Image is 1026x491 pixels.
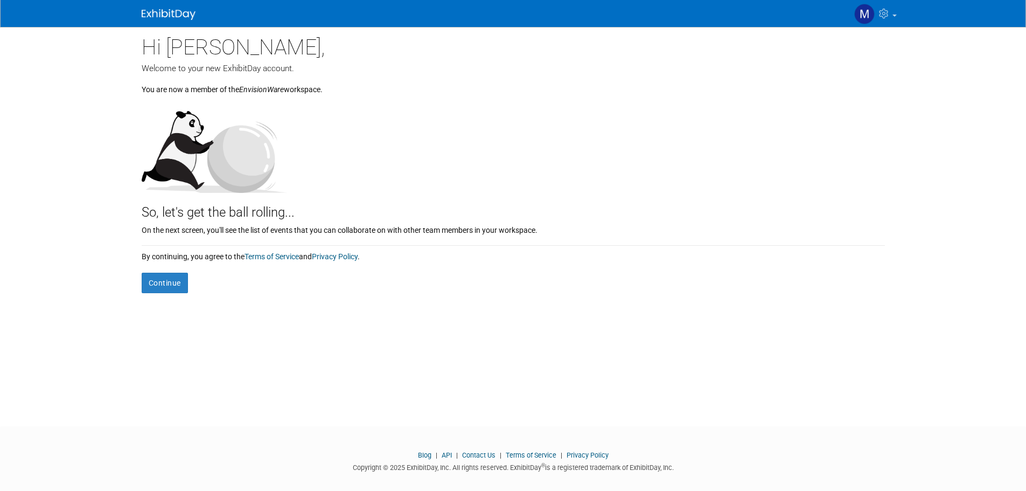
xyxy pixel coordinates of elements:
[497,451,504,459] span: |
[453,451,460,459] span: |
[854,4,875,24] img: Max Levine-Poch
[142,63,885,74] div: Welcome to your new ExhibitDay account.
[506,451,556,459] a: Terms of Service
[142,27,885,63] div: Hi [PERSON_NAME],
[142,74,885,95] div: You are now a member of the workspace.
[142,193,885,222] div: So, let's get the ball rolling...
[541,462,545,468] sup: ®
[442,451,452,459] a: API
[462,451,495,459] a: Contact Us
[245,252,299,261] a: Terms of Service
[142,246,885,262] div: By continuing, you agree to the and .
[142,273,188,293] button: Continue
[142,222,885,236] div: On the next screen, you'll see the list of events that you can collaborate on with other team mem...
[142,9,196,20] img: ExhibitDay
[433,451,440,459] span: |
[312,252,358,261] a: Privacy Policy
[142,100,287,193] img: Let's get the ball rolling
[239,85,284,94] i: EnvisionWare
[418,451,431,459] a: Blog
[558,451,565,459] span: |
[567,451,609,459] a: Privacy Policy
